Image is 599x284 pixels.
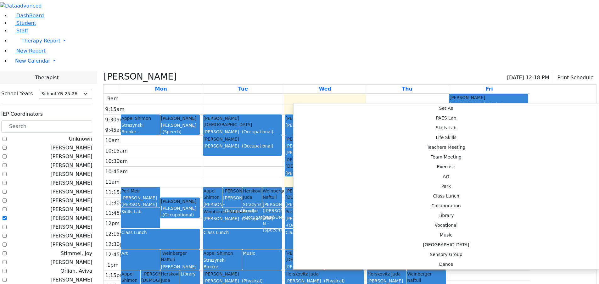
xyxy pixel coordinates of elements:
[162,129,182,134] span: (Speech)
[237,85,249,93] a: September 16, 2025
[104,158,129,165] div: 10:30am
[50,259,92,266] label: [PERSON_NAME]
[285,115,363,121] div: [PERSON_NAME]
[104,71,177,82] h3: [PERSON_NAME]
[242,216,273,221] span: (Occupational)
[121,271,140,284] div: Appel Shimon
[161,122,199,135] div: [PERSON_NAME] -
[104,241,129,248] div: 12:30pm
[204,201,222,220] div: [PERSON_NAME] -
[50,153,92,160] label: [PERSON_NAME]
[324,278,345,283] span: (Physical)
[104,106,126,113] div: 9:15am
[450,94,528,101] div: [PERSON_NAME]
[50,179,92,187] label: [PERSON_NAME]
[294,152,599,162] button: Team Meeting
[204,115,281,128] div: [PERSON_NAME] [DEMOGRAPHIC_DATA]
[10,48,46,54] a: New Report
[16,28,28,34] span: Staff
[61,250,92,257] label: Stimmel, Joy
[285,157,363,170] div: [PERSON_NAME] [DEMOGRAPHIC_DATA]
[161,264,199,276] div: [PERSON_NAME] -
[141,271,160,284] div: [PERSON_NAME] [DEMOGRAPHIC_DATA]
[35,74,59,81] span: Therapist
[10,55,599,67] a: New Calendar
[263,201,281,233] div: [PERSON_NAME] ([PERSON_NAME]) [PERSON_NAME] N -
[104,116,126,124] div: 9:30am
[294,103,599,113] button: Set As
[285,170,363,176] div: [PERSON_NAME] -
[15,58,50,64] span: New Calendar
[204,136,281,142] div: [PERSON_NAME]
[294,201,599,211] button: Collaboration
[285,271,363,277] div: Herskovitz Juda
[243,215,274,220] span: (Occupational)
[488,102,504,107] span: (Vision)
[450,101,528,108] div: [PERSON_NAME] -
[50,144,92,152] label: [PERSON_NAME]
[10,13,44,19] a: DashBoard
[367,271,406,277] div: Herskovitz Juda
[294,240,599,250] button: [GEOGRAPHIC_DATA]
[161,271,179,284] div: Herskovitz Juda
[285,209,324,215] div: Perl Meir
[204,257,242,276] div: Strazynski Brooke -
[294,113,599,123] button: PAES Lab
[104,220,121,227] div: 12pm
[294,181,599,191] button: Park
[106,95,120,103] div: 9am
[242,129,273,134] span: (Occupational)
[154,85,168,93] a: September 15, 2025
[161,115,199,121] div: [PERSON_NAME]
[223,188,242,194] div: [PERSON_NAME]
[104,168,129,175] div: 10:45am
[50,170,92,178] label: [PERSON_NAME]
[50,214,92,222] label: [PERSON_NAME]
[121,122,160,141] div: Strazynski Brooke -
[16,48,46,54] span: New Report
[285,143,363,156] div: [PERSON_NAME] (Movability PT) [PERSON_NAME] -
[161,250,199,263] div: Weinberger Naftuli
[121,209,160,215] div: Skills Lab
[121,136,153,141] span: (Occupational)
[318,85,333,93] a: September 17, 2025
[104,178,121,186] div: 11am
[121,115,160,121] div: Appel Shimon
[287,223,318,228] span: (Occupational)
[104,199,129,207] div: 11:30am
[104,272,126,279] div: 1:15pm
[1,90,33,97] label: School Years
[294,220,599,230] button: Vocational
[50,197,92,204] label: [PERSON_NAME]
[204,278,281,284] div: [PERSON_NAME] -
[106,261,120,269] div: 1pm
[121,188,160,194] div: Perl Meir
[223,208,255,213] span: (Occupational)
[50,241,92,248] label: [PERSON_NAME]
[294,250,599,259] button: Sensory Group
[243,188,261,201] div: Herskovitz Juda
[69,135,92,143] label: Unknown
[50,232,92,240] label: [PERSON_NAME]
[263,227,282,232] span: (Speech)
[263,188,281,201] div: Weinberger Naftuli
[204,188,222,201] div: Appel Shimon
[104,137,121,144] div: 10am
[161,198,199,204] div: [PERSON_NAME]
[204,143,281,149] div: [PERSON_NAME] -
[285,215,324,228] div: [PERSON_NAME] -
[407,271,445,284] div: Weinberger Naftuli
[243,250,281,256] div: Music
[204,215,281,222] div: [PERSON_NAME] -
[294,162,599,172] button: Exercise
[60,267,92,275] label: Orlian, Aviva
[285,264,324,276] div: [PERSON_NAME] -
[285,188,324,201] div: [PERSON_NAME] [DEMOGRAPHIC_DATA]
[104,126,126,134] div: 9:45am
[204,229,281,236] div: Class Lunch
[285,122,363,128] div: [PERSON_NAME] -
[294,191,599,201] button: Class Lunch
[50,276,92,284] label: [PERSON_NAME]
[285,278,363,284] div: [PERSON_NAME] -
[16,20,36,26] span: Student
